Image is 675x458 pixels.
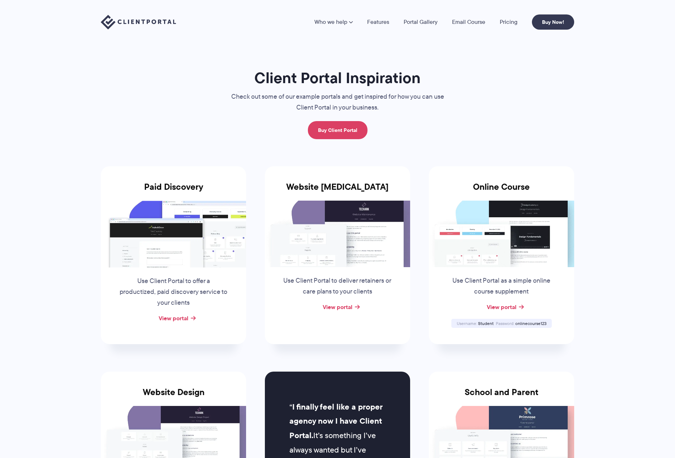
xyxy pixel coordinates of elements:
p: Use Client Portal to deliver retainers or care plans to your clients [283,275,392,297]
a: Who we help [314,19,353,25]
p: Use Client Portal to offer a productized, paid discovery service to your clients [119,276,228,308]
h3: Website [MEDICAL_DATA] [265,182,410,201]
a: Portal Gallery [404,19,438,25]
h3: School and Parent [429,387,574,406]
a: Buy Now! [532,14,574,30]
p: Use Client Portal as a simple online course supplement [447,275,556,297]
span: Student [478,320,494,326]
h3: Paid Discovery [101,182,246,201]
span: onlinecourse123 [515,320,546,326]
p: Check out some of our example portals and get inspired for how you can use Client Portal in your ... [216,91,459,113]
strong: I finally feel like a proper agency now I have Client Portal. [289,401,382,442]
a: Pricing [500,19,517,25]
h3: Website Design [101,387,246,406]
h3: Online Course [429,182,574,201]
a: Buy Client Portal [308,121,367,139]
a: Features [367,19,389,25]
h1: Client Portal Inspiration [216,68,459,87]
span: Username [457,320,477,326]
a: View portal [487,303,516,311]
span: Password [496,320,514,326]
a: View portal [323,303,352,311]
a: View portal [159,314,188,322]
a: Email Course [452,19,485,25]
